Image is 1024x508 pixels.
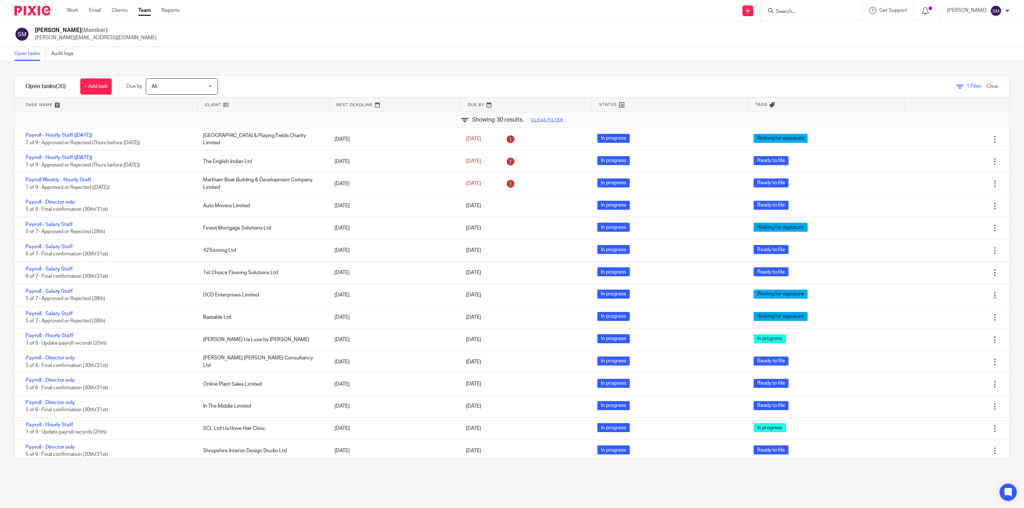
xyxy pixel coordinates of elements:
span: [DATE] [466,137,481,142]
span: 5 of 7 · Approved or Rejected (28th) [26,296,105,301]
span: [DATE] [466,315,481,320]
span: [DATE] [466,181,481,186]
p: [PERSON_NAME] [947,7,987,14]
span: 1 of 9 · Update payroll records (25th) [26,341,107,346]
span: In progress [597,423,630,432]
input: Search [775,9,840,15]
div: DCD Enterprises Limited [196,288,327,302]
span: 1 [966,84,969,89]
span: In progress [597,223,630,232]
span: 7 of 9 · Approved or Rejected (Thurs before [DATE]) [26,163,140,168]
span: In progress [754,423,786,432]
span: [DATE] [466,248,481,253]
a: Payroll - Director only [26,378,75,383]
div: [DATE] [327,355,459,369]
a: Payroll - Director only [26,400,75,405]
span: In progress [597,134,630,143]
a: Payroll - Salary Staff [26,311,73,316]
span: In progress [754,334,786,343]
span: 5 of 6 · Final confirmation (30th/31st) [26,385,108,390]
div: [DATE] [327,332,459,347]
a: Reports [162,7,180,14]
span: Ready to file [754,445,789,454]
span: All [152,84,157,89]
div: [DATE] [327,421,459,436]
a: Payroll - Salary Staff [26,289,73,294]
div: 42Tutoring Ltd [196,243,327,258]
div: [DATE] [327,199,459,213]
div: [DATE] [327,132,459,146]
span: In progress [597,156,630,165]
span: 6 of 7 · Final confirmation (30th/31st) [26,274,108,279]
div: In The Middle Limited [196,399,327,413]
div: The English Indian Ltd [196,154,327,169]
div: [DATE] [327,177,459,191]
span: [DATE] [466,448,481,453]
span: In progress [597,290,630,299]
span: Ready to file [754,245,789,254]
p: [PERSON_NAME][EMAIL_ADDRESS][DOMAIN_NAME] [35,34,157,41]
div: Online Plant Sales Limited [196,377,327,391]
span: Get Support [879,8,907,13]
span: [DATE] [466,382,481,387]
span: In progress [597,178,630,187]
div: [PERSON_NAME] [PERSON_NAME] Consultancy Ltd [196,351,327,373]
span: In progress [597,334,630,343]
span: 7 of 9 · Approved or Rejected ([DATE]) [26,185,110,190]
span: [DATE] [466,426,481,431]
span: In progress [597,245,630,254]
div: Finest Mortgage Solutions Ltd [196,221,327,235]
a: Payroll - Hourly Staff [26,422,73,427]
div: [DATE] [327,310,459,325]
span: Showing 30 results. [472,116,524,124]
a: Payroll - Hourly Staff ([DATE]) [26,155,92,160]
span: 5 of 7 · Approved or Rejected (28th) [26,230,105,235]
span: 5 of 6 · Final confirmation (30th/31st) [26,363,108,368]
a: Clear filter [531,117,563,123]
span: Ready to file [754,401,789,410]
span: [DATE] [466,270,481,275]
a: Payroll - Salary Staff [26,267,73,272]
div: 1st Choice Flooring Solutions Ltd [196,266,327,280]
span: Status [599,101,617,108]
span: 5 of 6 · Final confirmation (30th/31st) [26,452,108,457]
span: [DATE] [466,292,481,298]
span: Ready to file [754,178,789,187]
span: Ready to file [754,357,789,366]
span: In progress [597,379,630,388]
div: [DATE] [327,221,459,235]
span: 1 of 9 · Update payroll records (25th) [26,430,107,435]
span: In progress [597,267,630,276]
span: [DATE] [466,204,481,209]
h1: Open tasks [26,83,66,90]
span: Waiting for signature [754,223,808,232]
p: Due by [126,83,142,90]
span: Filter [966,84,982,89]
a: Clear [987,84,998,89]
div: Auto Movers Limited [196,199,327,213]
a: Team [138,7,151,14]
span: 5 of 7 · Approved or Rejected (28th) [26,318,105,323]
a: Payroll - Salary Staff [26,222,73,227]
span: [DATE] [466,404,481,409]
a: Email [89,7,101,14]
span: (30) [56,83,66,89]
div: [DATE] [327,399,459,413]
img: Pixie [14,6,50,15]
a: Audit logs [51,47,79,61]
span: 6 of 7 · Final confirmation (30th/31st) [26,251,108,257]
span: 5 of 6 · Final confirmation (30th/31st) [26,207,108,212]
span: In progress [597,357,630,366]
a: Open tasks [14,47,46,61]
div: [DATE] [327,266,459,280]
a: Payroll Weekly - Hourly Staff [26,177,91,182]
span: Ready to file [754,379,789,388]
a: + Add task [80,78,112,95]
a: Payroll - Hourly Staff ([DATE]) [26,133,92,138]
span: Waiting for signature [754,134,808,143]
div: [DATE] [327,288,459,302]
span: [DATE] [466,159,481,164]
div: Martham Boat Building & Development Company Limited [196,173,327,195]
span: 5 of 6 · Final confirmation (30th/31st) [26,408,108,413]
span: [DATE] [466,337,481,342]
